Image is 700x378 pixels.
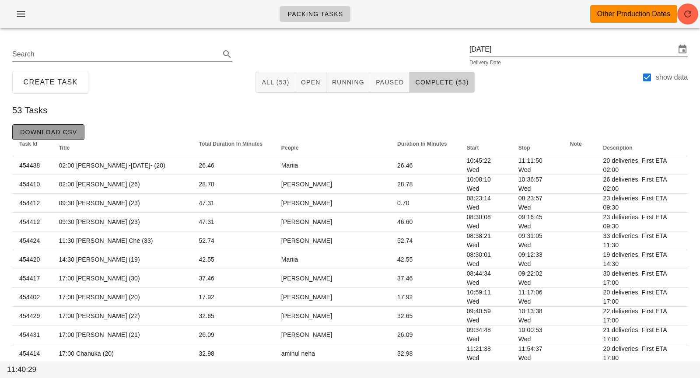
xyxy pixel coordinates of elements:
[390,288,460,307] td: 17.92
[460,307,511,325] td: 09:40:59 Wed
[52,194,192,213] td: 09:30 [PERSON_NAME] (23)
[12,213,52,231] td: 454412
[192,231,274,250] td: 52.74
[274,250,390,269] td: Mariia
[274,213,390,231] td: [PERSON_NAME]
[469,60,688,65] div: Delivery Date
[52,269,192,288] td: 17:00 [PERSON_NAME] (30)
[511,344,563,363] td: 11:54:37 Wed
[597,9,670,19] div: Other Production Dates
[656,73,688,82] label: show data
[596,175,688,194] td: 26 deliveries. First ETA 02:00
[332,79,364,86] span: Running
[511,156,563,175] td: 11:11:50 Wed
[274,175,390,194] td: [PERSON_NAME]
[52,250,192,269] td: 14:30 [PERSON_NAME] (19)
[274,344,390,363] td: aminul neha
[274,307,390,325] td: [PERSON_NAME]
[390,140,460,156] th: Duration In Minutes: Not sorted. Activate to sort ascending.
[390,307,460,325] td: 32.65
[460,325,511,344] td: 09:34:48 Wed
[199,141,262,147] span: Total Duration In Minutes
[192,325,274,344] td: 26.09
[596,288,688,307] td: 20 deliveries. First ETA 17:00
[460,156,511,175] td: 10:45:22 Wed
[12,156,52,175] td: 454438
[511,231,563,250] td: 09:31:05 Wed
[511,175,563,194] td: 10:36:57 Wed
[563,140,596,156] th: Note: Not sorted. Activate to sort ascending.
[596,250,688,269] td: 19 deliveries. First ETA 14:30
[460,250,511,269] td: 08:30:01 Wed
[192,250,274,269] td: 42.55
[390,175,460,194] td: 28.78
[12,250,52,269] td: 454420
[295,72,326,93] button: Open
[390,156,460,175] td: 26.46
[518,145,530,151] span: Stop
[511,140,563,156] th: Stop: Not sorted. Activate to sort ascending.
[52,140,192,156] th: Title: Not sorted. Activate to sort ascending.
[20,129,77,136] span: Download CSV
[390,269,460,288] td: 37.46
[390,344,460,363] td: 32.98
[287,10,343,17] span: Packing Tasks
[511,213,563,231] td: 09:16:45 Wed
[511,194,563,213] td: 08:23:57 Wed
[12,175,52,194] td: 454410
[460,344,511,363] td: 11:21:38 Wed
[52,213,192,231] td: 09:30 [PERSON_NAME] (23)
[511,288,563,307] td: 11:17:06 Wed
[511,250,563,269] td: 09:12:33 Wed
[375,79,404,86] span: Paused
[596,156,688,175] td: 20 deliveries. First ETA 02:00
[52,175,192,194] td: 02:00 [PERSON_NAME] (26)
[23,78,78,86] span: Create Task
[192,140,274,156] th: Total Duration In Minutes: Not sorted. Activate to sort ascending.
[12,140,52,156] th: Task Id: Not sorted. Activate to sort ascending.
[52,307,192,325] td: 17:00 [PERSON_NAME] (22)
[5,362,63,377] div: 11:40:29
[460,213,511,231] td: 08:30:08 Wed
[280,6,350,22] a: Packing Tasks
[596,307,688,325] td: 22 deliveries. First ETA 17:00
[596,140,688,156] th: Description: Not sorted. Activate to sort ascending.
[52,325,192,344] td: 17:00 [PERSON_NAME] (21)
[511,269,563,288] td: 09:22:02 Wed
[370,72,409,93] button: Paused
[415,79,469,86] span: Complete (53)
[460,231,511,250] td: 08:38:21 Wed
[52,156,192,175] td: 02:00 [PERSON_NAME] -[DATE]- (20)
[59,145,70,151] span: Title
[52,288,192,307] td: 17:00 [PERSON_NAME] (20)
[12,288,52,307] td: 454402
[390,231,460,250] td: 52.74
[12,325,52,344] td: 454431
[460,140,511,156] th: Start: Not sorted. Activate to sort ascending.
[52,231,192,250] td: 11:30 [PERSON_NAME] Che (33)
[326,72,370,93] button: Running
[274,231,390,250] td: [PERSON_NAME]
[12,194,52,213] td: 454412
[274,140,390,156] th: People: Not sorted. Activate to sort ascending.
[596,344,688,363] td: 20 deliveries. First ETA 17:00
[460,194,511,213] td: 08:23:14 Wed
[274,194,390,213] td: [PERSON_NAME]
[460,175,511,194] td: 10:08:10 Wed
[460,269,511,288] td: 08:44:34 Wed
[511,325,563,344] td: 10:00:53 Wed
[19,141,37,147] span: Task Id
[192,156,274,175] td: 26.46
[52,344,192,363] td: 17:00 Chanuka (20)
[570,141,582,147] span: Note
[255,72,295,93] button: All (53)
[261,79,289,86] span: All (53)
[409,72,474,93] button: Complete (53)
[192,175,274,194] td: 28.78
[274,156,390,175] td: Mariia
[192,307,274,325] td: 32.65
[192,288,274,307] td: 17.92
[192,269,274,288] td: 37.46
[192,213,274,231] td: 47.31
[596,325,688,344] td: 21 deliveries. First ETA 17:00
